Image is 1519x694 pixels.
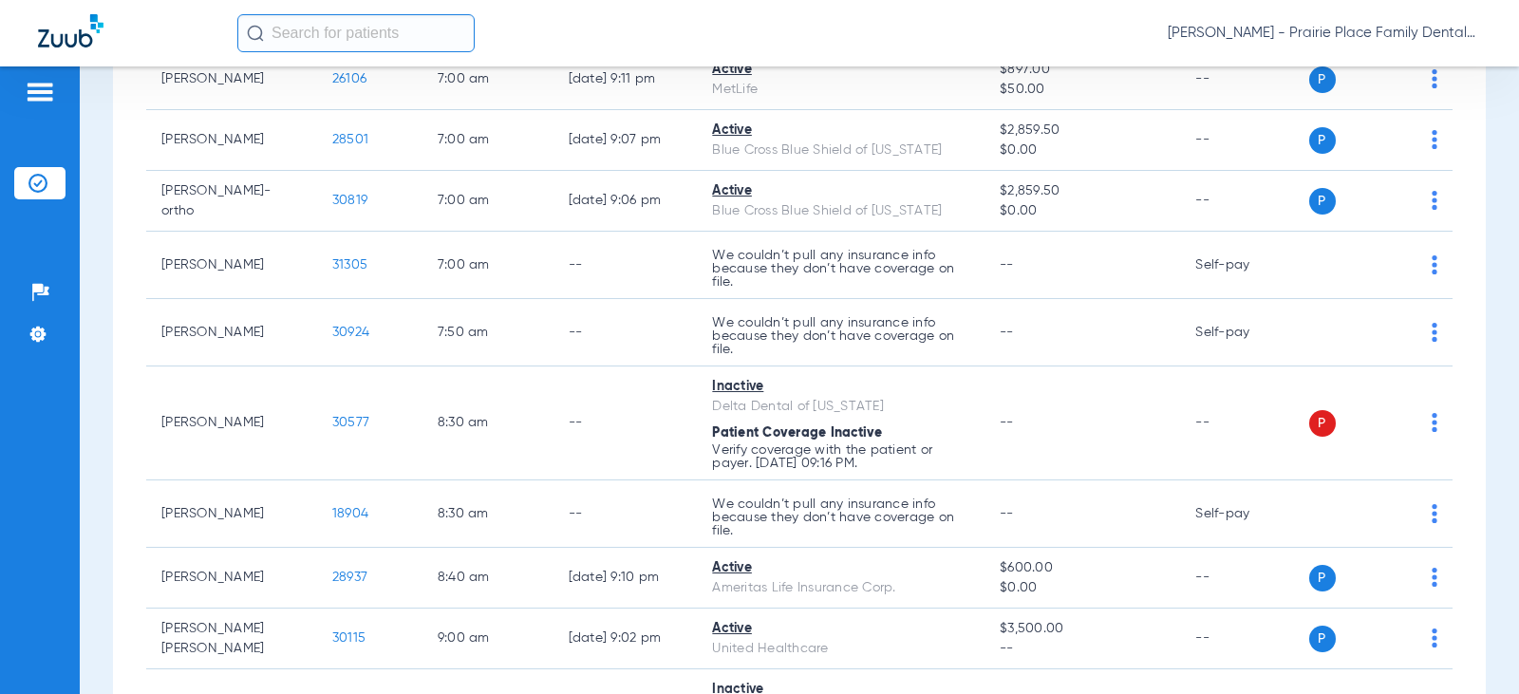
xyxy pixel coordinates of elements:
span: P [1309,410,1336,437]
span: P [1309,565,1336,591]
span: -- [1000,258,1014,272]
p: We couldn’t pull any insurance info because they don’t have coverage on file. [712,497,969,537]
span: $600.00 [1000,558,1165,578]
td: 7:00 AM [422,49,553,110]
td: 9:00 AM [422,609,553,669]
td: [PERSON_NAME] [146,49,317,110]
span: P [1309,127,1336,154]
td: [PERSON_NAME] [146,232,317,299]
td: -- [1180,609,1308,669]
td: Self-pay [1180,299,1308,366]
div: Blue Cross Blue Shield of [US_STATE] [712,201,969,221]
td: [DATE] 9:10 PM [553,548,698,609]
span: P [1309,66,1336,93]
td: -- [553,232,698,299]
img: Search Icon [247,25,264,42]
div: MetLife [712,80,969,100]
td: 7:00 AM [422,232,553,299]
span: 31305 [332,258,367,272]
td: -- [1180,110,1308,171]
td: [DATE] 9:07 PM [553,110,698,171]
span: $897.00 [1000,60,1165,80]
span: P [1309,626,1336,652]
span: $2,859.50 [1000,121,1165,141]
span: 30115 [332,631,366,645]
td: [PERSON_NAME] [146,548,317,609]
div: Inactive [712,377,969,397]
span: $2,859.50 [1000,181,1165,201]
td: 7:00 AM [422,110,553,171]
td: [DATE] 9:02 PM [553,609,698,669]
div: Active [712,121,969,141]
span: 28937 [332,571,367,584]
td: Self-pay [1180,232,1308,299]
img: group-dot-blue.svg [1432,504,1437,523]
td: [PERSON_NAME] [146,110,317,171]
span: P [1309,188,1336,215]
span: 28501 [332,133,368,146]
td: -- [1180,366,1308,480]
img: Zuub Logo [38,14,103,47]
span: Patient Coverage Inactive [712,426,882,440]
span: 18904 [332,507,368,520]
td: 8:30 AM [422,366,553,480]
td: [PERSON_NAME] [PERSON_NAME] [146,609,317,669]
td: [DATE] 9:06 PM [553,171,698,232]
td: -- [1180,49,1308,110]
img: hamburger-icon [25,81,55,103]
span: 30924 [332,326,369,339]
p: We couldn’t pull any insurance info because they don’t have coverage on file. [712,249,969,289]
div: Blue Cross Blue Shield of [US_STATE] [712,141,969,160]
td: [PERSON_NAME] [146,480,317,548]
div: Active [712,60,969,80]
span: -- [1000,507,1014,520]
span: $0.00 [1000,201,1165,221]
td: -- [1180,171,1308,232]
td: -- [1180,548,1308,609]
div: Ameritas Life Insurance Corp. [712,578,969,598]
td: 8:40 AM [422,548,553,609]
td: [PERSON_NAME] [146,299,317,366]
img: group-dot-blue.svg [1432,323,1437,342]
span: 30577 [332,416,369,429]
div: United Healthcare [712,639,969,659]
td: [PERSON_NAME]-ortho [146,171,317,232]
div: Active [712,619,969,639]
p: We couldn’t pull any insurance info because they don’t have coverage on file. [712,316,969,356]
span: $3,500.00 [1000,619,1165,639]
img: group-dot-blue.svg [1432,130,1437,149]
div: Active [712,558,969,578]
img: group-dot-blue.svg [1432,628,1437,647]
span: -- [1000,416,1014,429]
span: 30819 [332,194,367,207]
td: Self-pay [1180,480,1308,548]
td: [PERSON_NAME] [146,366,317,480]
span: $0.00 [1000,578,1165,598]
img: group-dot-blue.svg [1432,69,1437,88]
input: Search for patients [237,14,475,52]
td: -- [553,366,698,480]
td: 8:30 AM [422,480,553,548]
div: Delta Dental of [US_STATE] [712,397,969,417]
span: -- [1000,639,1165,659]
td: -- [553,480,698,548]
span: $50.00 [1000,80,1165,100]
p: Verify coverage with the patient or payer. [DATE] 09:16 PM. [712,443,969,470]
div: Active [712,181,969,201]
img: group-dot-blue.svg [1432,255,1437,274]
img: group-dot-blue.svg [1432,191,1437,210]
td: -- [553,299,698,366]
span: 26106 [332,72,366,85]
img: group-dot-blue.svg [1432,413,1437,432]
td: 7:50 AM [422,299,553,366]
img: group-dot-blue.svg [1432,568,1437,587]
td: 7:00 AM [422,171,553,232]
span: $0.00 [1000,141,1165,160]
span: [PERSON_NAME] - Prairie Place Family Dental [1168,24,1481,43]
span: -- [1000,326,1014,339]
td: [DATE] 9:11 PM [553,49,698,110]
